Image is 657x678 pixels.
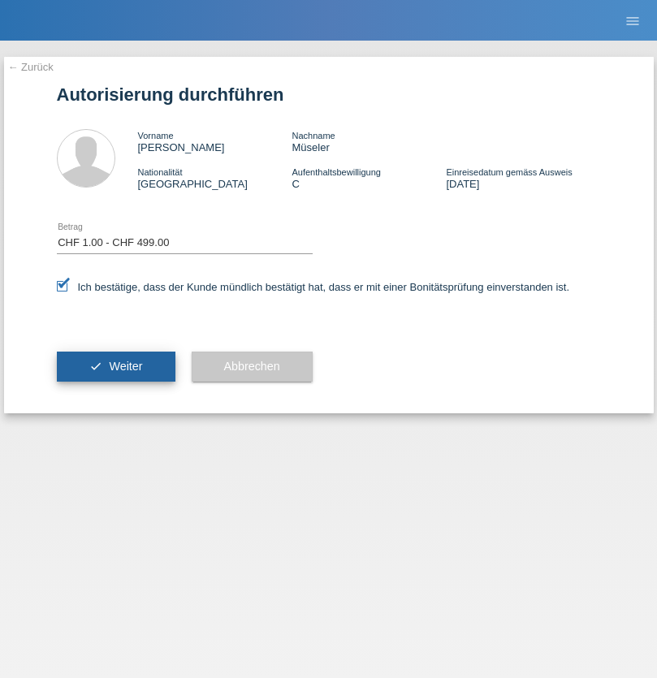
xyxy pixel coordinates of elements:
[109,360,142,373] span: Weiter
[8,61,54,73] a: ← Zurück
[89,360,102,373] i: check
[292,131,335,140] span: Nachname
[292,167,380,177] span: Aufenthaltsbewilligung
[57,84,601,105] h1: Autorisierung durchführen
[138,131,174,140] span: Vorname
[292,129,446,153] div: Müseler
[138,167,183,177] span: Nationalität
[446,166,600,190] div: [DATE]
[57,352,175,382] button: check Weiter
[224,360,280,373] span: Abbrechen
[446,167,572,177] span: Einreisedatum gemäss Ausweis
[292,166,446,190] div: C
[138,166,292,190] div: [GEOGRAPHIC_DATA]
[138,129,292,153] div: [PERSON_NAME]
[616,15,649,25] a: menu
[57,281,570,293] label: Ich bestätige, dass der Kunde mündlich bestätigt hat, dass er mit einer Bonitätsprüfung einversta...
[192,352,313,382] button: Abbrechen
[625,13,641,29] i: menu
